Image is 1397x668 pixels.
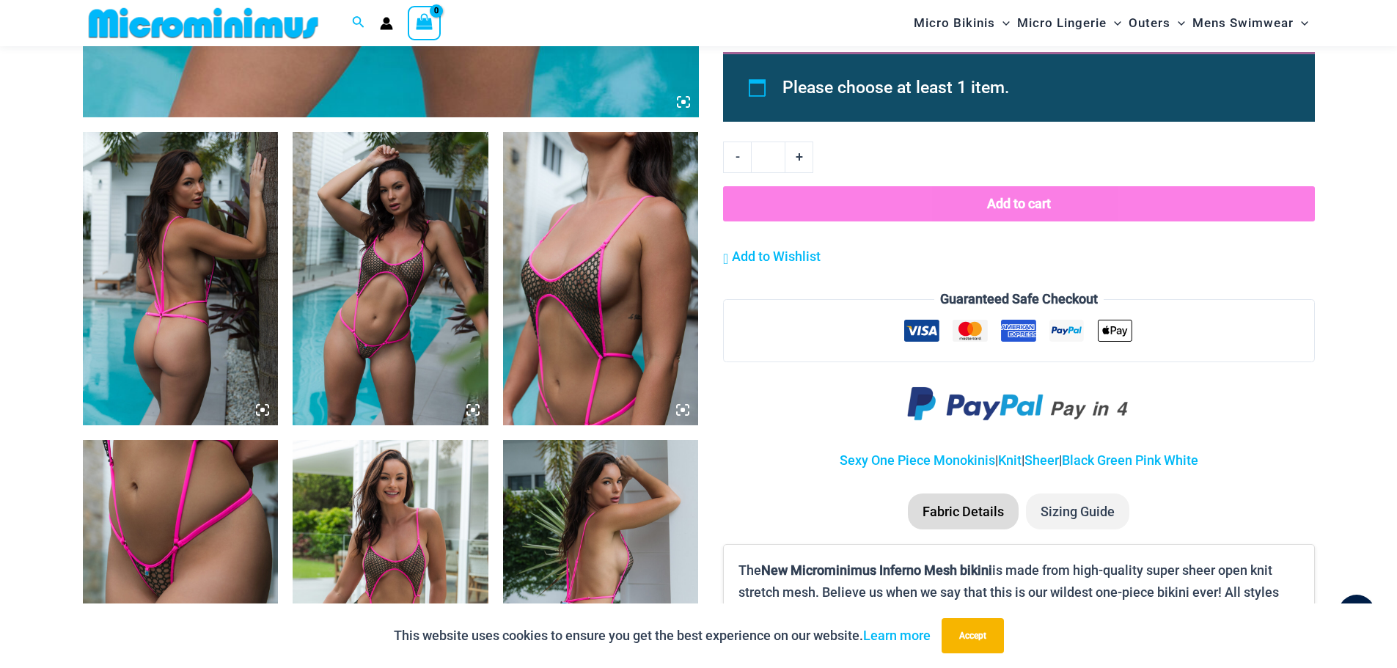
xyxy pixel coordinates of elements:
[1125,4,1189,42] a: OutersMenu ToggleMenu Toggle
[394,625,931,647] p: This website uses cookies to ensure you get the best experience on our website.
[723,186,1314,221] button: Add to cart
[723,449,1314,471] p: | | |
[723,246,821,268] a: Add to Wishlist
[908,2,1315,44] nav: Site Navigation
[914,4,995,42] span: Micro Bikinis
[738,559,1299,625] p: The is made from high-quality super sheer open knit stretch mesh. Believe us when we say that thi...
[1164,452,1198,468] a: White
[785,142,813,172] a: +
[1170,4,1185,42] span: Menu Toggle
[1129,4,1170,42] span: Outers
[83,132,279,425] img: Inferno Mesh Olive Fuchsia 8561 One Piece
[934,288,1104,310] legend: Guaranteed Safe Checkout
[380,17,393,30] a: Account icon link
[352,14,365,32] a: Search icon link
[1135,452,1161,468] a: Pink
[1189,4,1312,42] a: Mens SwimwearMenu ToggleMenu Toggle
[995,4,1010,42] span: Menu Toggle
[840,452,995,468] a: Sexy One Piece Monokinis
[998,452,1022,468] a: Knit
[1013,4,1125,42] a: Micro LingerieMenu ToggleMenu Toggle
[503,132,699,425] img: Inferno Mesh Olive Fuchsia 8561 One Piece
[863,628,931,643] a: Learn more
[1017,4,1107,42] span: Micro Lingerie
[751,142,785,172] input: Product quantity
[732,249,821,264] span: Add to Wishlist
[293,132,488,425] img: Inferno Mesh Olive Fuchsia 8561 One Piece
[1062,452,1094,468] a: Black
[1024,452,1059,468] a: Sheer
[1294,4,1308,42] span: Menu Toggle
[782,71,1281,105] li: Please choose at least 1 item.
[1097,452,1132,468] a: Green
[1026,493,1129,530] li: Sizing Guide
[910,4,1013,42] a: Micro BikinisMenu ToggleMenu Toggle
[723,142,751,172] a: -
[408,6,441,40] a: View Shopping Cart, empty
[83,7,324,40] img: MM SHOP LOGO FLAT
[1192,4,1294,42] span: Mens Swimwear
[908,493,1019,530] li: Fabric Details
[1107,4,1121,42] span: Menu Toggle
[761,562,992,578] b: New Microminimus Inferno Mesh bikini
[942,618,1004,653] button: Accept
